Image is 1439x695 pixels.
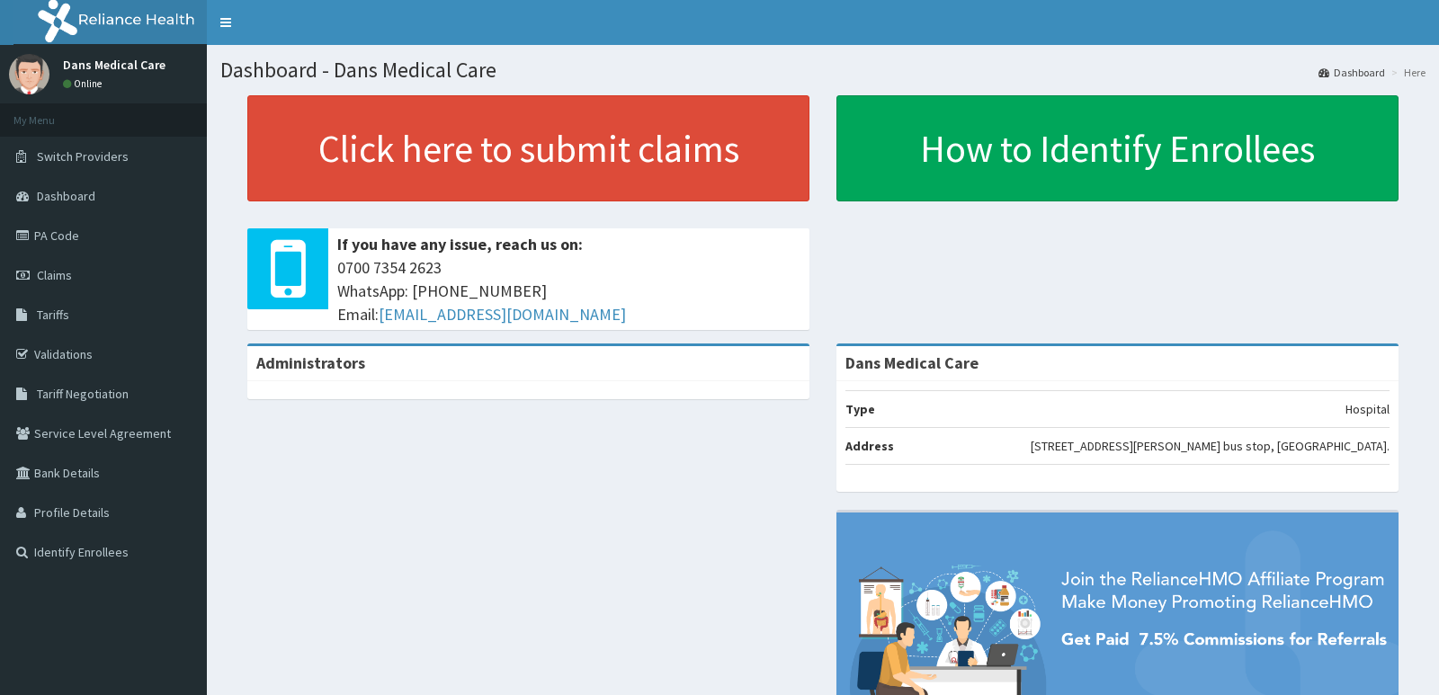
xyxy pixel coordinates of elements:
a: How to Identify Enrollees [836,95,1399,201]
span: Tariffs [37,307,69,323]
span: Dashboard [37,188,95,204]
span: Switch Providers [37,148,129,165]
a: Click here to submit claims [247,95,809,201]
p: Hospital [1345,400,1390,418]
li: Here [1387,65,1426,80]
b: Address [845,438,894,454]
p: Dans Medical Care [63,58,165,71]
b: Administrators [256,352,365,373]
a: Dashboard [1318,65,1385,80]
a: [EMAIL_ADDRESS][DOMAIN_NAME] [379,304,626,325]
span: 0700 7354 2623 WhatsApp: [PHONE_NUMBER] Email: [337,256,800,325]
span: Tariff Negotiation [37,386,129,402]
b: Type [845,401,875,417]
span: Claims [37,267,72,283]
h1: Dashboard - Dans Medical Care [220,58,1426,82]
a: Online [63,77,106,90]
img: User Image [9,54,49,94]
p: [STREET_ADDRESS][PERSON_NAME] bus stop, [GEOGRAPHIC_DATA]. [1031,437,1390,455]
strong: Dans Medical Care [845,352,979,373]
b: If you have any issue, reach us on: [337,234,583,254]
